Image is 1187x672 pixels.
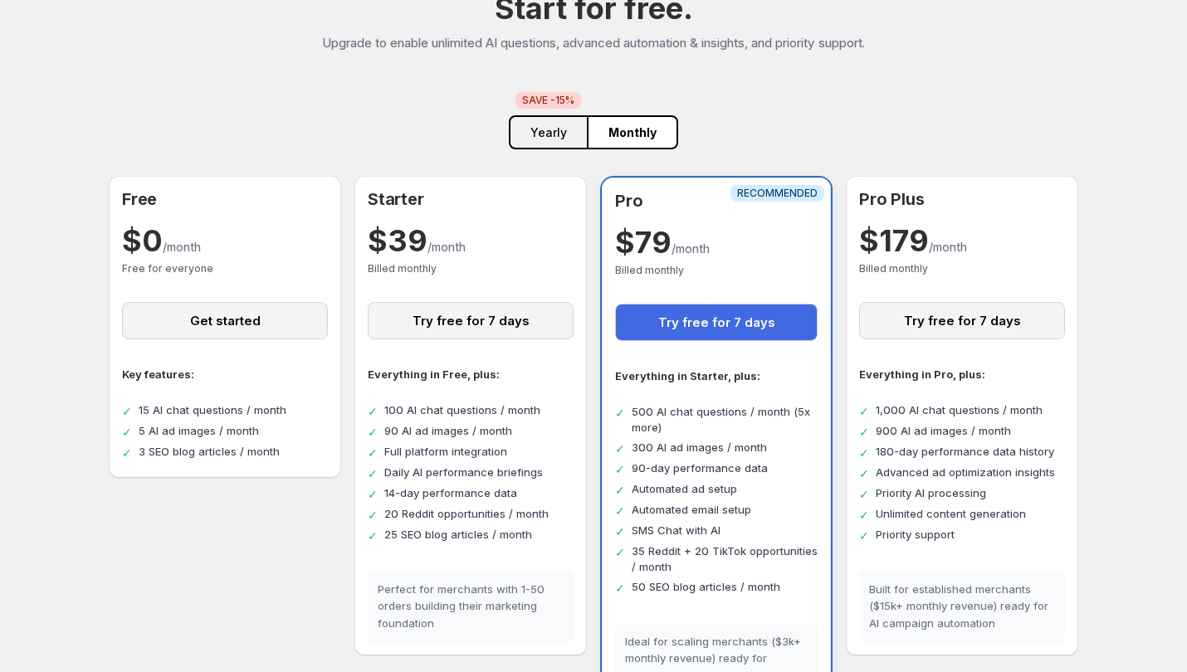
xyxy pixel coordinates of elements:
span: ✓ [859,444,869,461]
span: 1,000 AI chat questions / month [876,402,1043,419]
span: Full platform integration [384,444,507,460]
span: Priority AI processing [876,485,986,502]
span: ✓ [615,543,625,561]
span: ✓ [368,465,378,482]
p: Free for everyone [122,262,328,275]
span: 50 SEO blog articles / month [632,579,780,596]
span: ✓ [615,523,625,540]
p: Everything in Pro, plus: [859,366,1065,382]
span: 14-day performance data [384,485,517,502]
span: /month [427,240,466,254]
span: 500 AI chat questions / month (5x more) [632,404,818,436]
span: ✓ [615,460,625,478]
span: 35 Reddit + 20 TikTok opportunities / month [632,543,818,576]
button: Monthly [588,115,678,149]
span: RECOMMENDED [737,187,818,200]
span: 90 AI ad images / month [384,423,512,440]
span: ✓ [615,579,625,597]
span: 300 AI ad images / month [632,440,767,456]
span: ✓ [859,402,869,420]
span: ✓ [615,404,625,421]
span: /month [672,241,710,256]
button: Yearly [509,115,588,149]
h2: Starter [368,189,574,209]
p: Key features: [122,366,328,382]
h2: Free [122,189,328,209]
span: 5 AI ad images / month [139,423,259,440]
span: ✓ [122,423,132,441]
button: Try free for 7 days [859,302,1065,339]
p: Everything in Starter, plus: [615,368,818,384]
span: Unlimited content generation [876,506,1026,523]
h2: Pro Plus [859,189,1065,209]
span: ✓ [615,440,625,457]
span: ✓ [859,485,869,503]
span: $ 179 [859,222,929,259]
div: Perfect for merchants with 1-50 orders building their marketing foundation [368,571,574,642]
span: ✓ [859,465,869,482]
span: ✓ [615,502,625,519]
span: ✓ [368,444,378,461]
span: ✓ [368,423,378,441]
p: Billed monthly [859,262,1065,275]
span: ✓ [368,402,378,420]
button: Try free for 7 days [368,302,574,339]
button: Try free for 7 days [615,304,818,341]
span: 15 AI chat questions / month [139,402,286,419]
span: ✓ [859,423,869,441]
p: Everything in Free, plus: [368,366,574,382]
span: ✓ [368,527,378,544]
p: Billed monthly [615,264,818,277]
p: Billed monthly [368,262,574,275]
span: 90-day performance data [632,460,768,477]
div: Built for established merchants ($15k+ monthly revenue) ready for AI campaign automation [859,571,1065,642]
span: ✓ [859,527,869,544]
span: SAVE -15% [522,94,574,107]
span: 180-day performance data history [876,444,1054,460]
span: 100 AI chat questions / month [384,402,540,419]
span: 3 SEO blog articles / month [139,444,280,460]
span: $ 79 [615,224,672,261]
button: Get started [122,302,328,339]
span: ✓ [859,506,869,523]
span: Advanced ad optimization insights [876,465,1055,481]
span: ✓ [122,444,132,461]
span: Automated email setup [632,502,751,519]
span: ✓ [368,485,378,503]
span: 900 AI ad images / month [876,423,1011,440]
span: ✓ [368,506,378,523]
span: Automated ad setup [632,481,737,498]
span: /month [929,240,967,254]
p: Upgrade to enable unlimited AI questions, advanced automation & insights, and priority support. [322,35,865,51]
h2: Pro [615,191,818,211]
span: $ 39 [368,222,427,259]
span: 25 SEO blog articles / month [384,527,532,543]
span: ✓ [615,481,625,499]
span: Priority support [876,527,955,543]
span: SMS Chat with AI [632,523,721,539]
span: $ 0 [122,222,163,259]
span: /month [163,240,201,254]
span: 20 Reddit opportunities / month [384,506,549,523]
span: ✓ [122,402,132,420]
span: Daily AI performance briefings [384,465,543,481]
